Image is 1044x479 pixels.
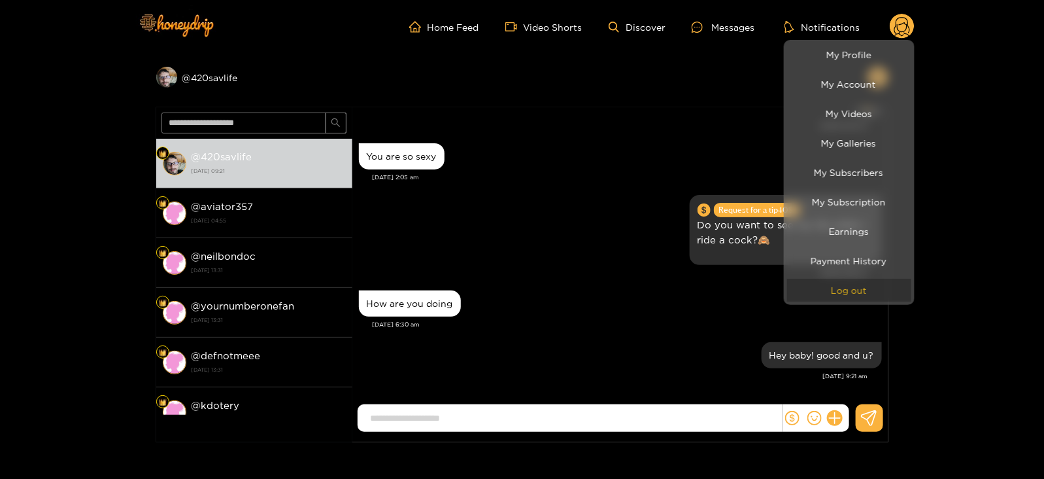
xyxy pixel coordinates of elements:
[787,190,911,213] a: My Subscription
[787,220,911,243] a: Earnings
[787,73,911,96] a: My Account
[787,249,911,272] a: Payment History
[787,43,911,66] a: My Profile
[787,279,911,302] button: Log out
[787,102,911,125] a: My Videos
[787,132,911,154] a: My Galleries
[787,161,911,184] a: My Subscribers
